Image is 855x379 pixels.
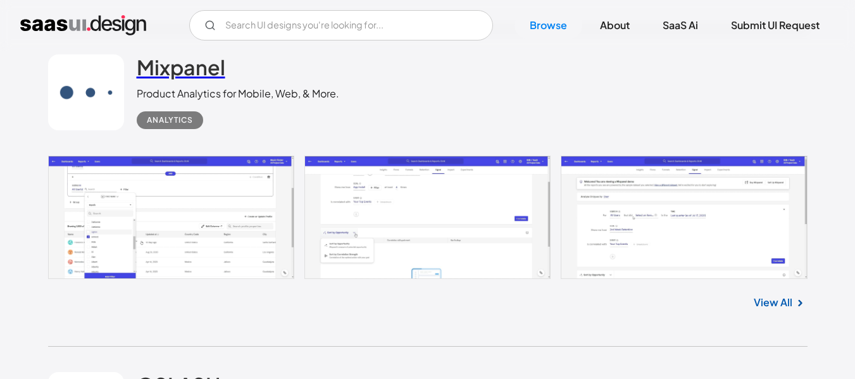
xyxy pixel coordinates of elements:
[137,86,339,101] div: Product Analytics for Mobile, Web, & More.
[137,54,225,86] a: Mixpanel
[585,11,645,39] a: About
[716,11,835,39] a: Submit UI Request
[147,113,193,128] div: Analytics
[189,10,493,40] input: Search UI designs you're looking for...
[20,15,146,35] a: home
[754,295,792,310] a: View All
[515,11,582,39] a: Browse
[189,10,493,40] form: Email Form
[137,54,225,80] h2: Mixpanel
[647,11,713,39] a: SaaS Ai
